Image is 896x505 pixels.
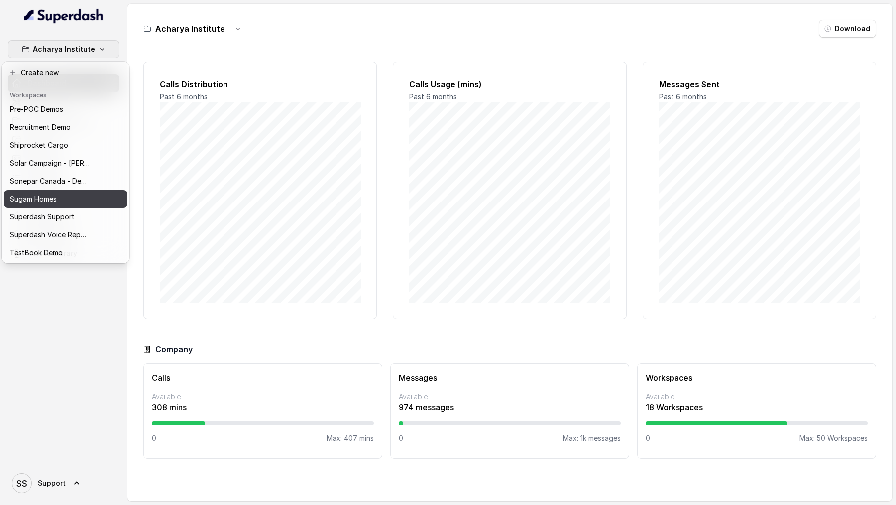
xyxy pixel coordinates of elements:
[4,86,127,102] header: Workspaces
[33,43,95,55] p: Acharya Institute
[10,211,75,223] p: Superdash Support
[4,64,127,82] button: Create new
[10,175,90,187] p: Sonepar Canada - Demo
[10,103,63,115] p: Pre-POC Demos
[10,229,90,241] p: Superdash Voice Repository Voices
[2,62,129,263] div: Acharya Institute
[10,121,71,133] p: Recruitment Demo
[10,157,90,169] p: Solar Campaign - [PERSON_NAME]
[10,139,68,151] p: Shiprocket Cargo
[10,193,57,205] p: Sugam Homes
[8,40,119,58] button: Acharya Institute
[10,247,63,259] p: TestBook Demo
